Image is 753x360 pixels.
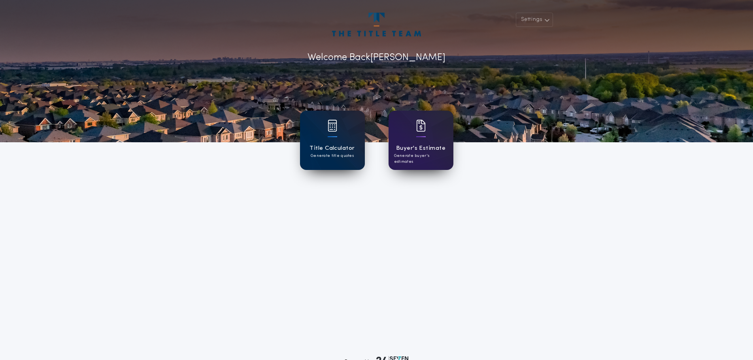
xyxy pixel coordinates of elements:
p: Welcome Back [PERSON_NAME] [308,51,445,65]
img: card icon [328,120,337,132]
img: account-logo [332,13,421,36]
button: Settings [516,13,553,27]
h1: Buyer's Estimate [396,144,445,153]
a: card iconTitle CalculatorGenerate title quotes [300,111,365,170]
p: Generate title quotes [311,153,354,159]
p: Generate buyer's estimates [394,153,448,165]
a: card iconBuyer's EstimateGenerate buyer's estimates [389,111,453,170]
img: card icon [416,120,426,132]
h1: Title Calculator [310,144,355,153]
